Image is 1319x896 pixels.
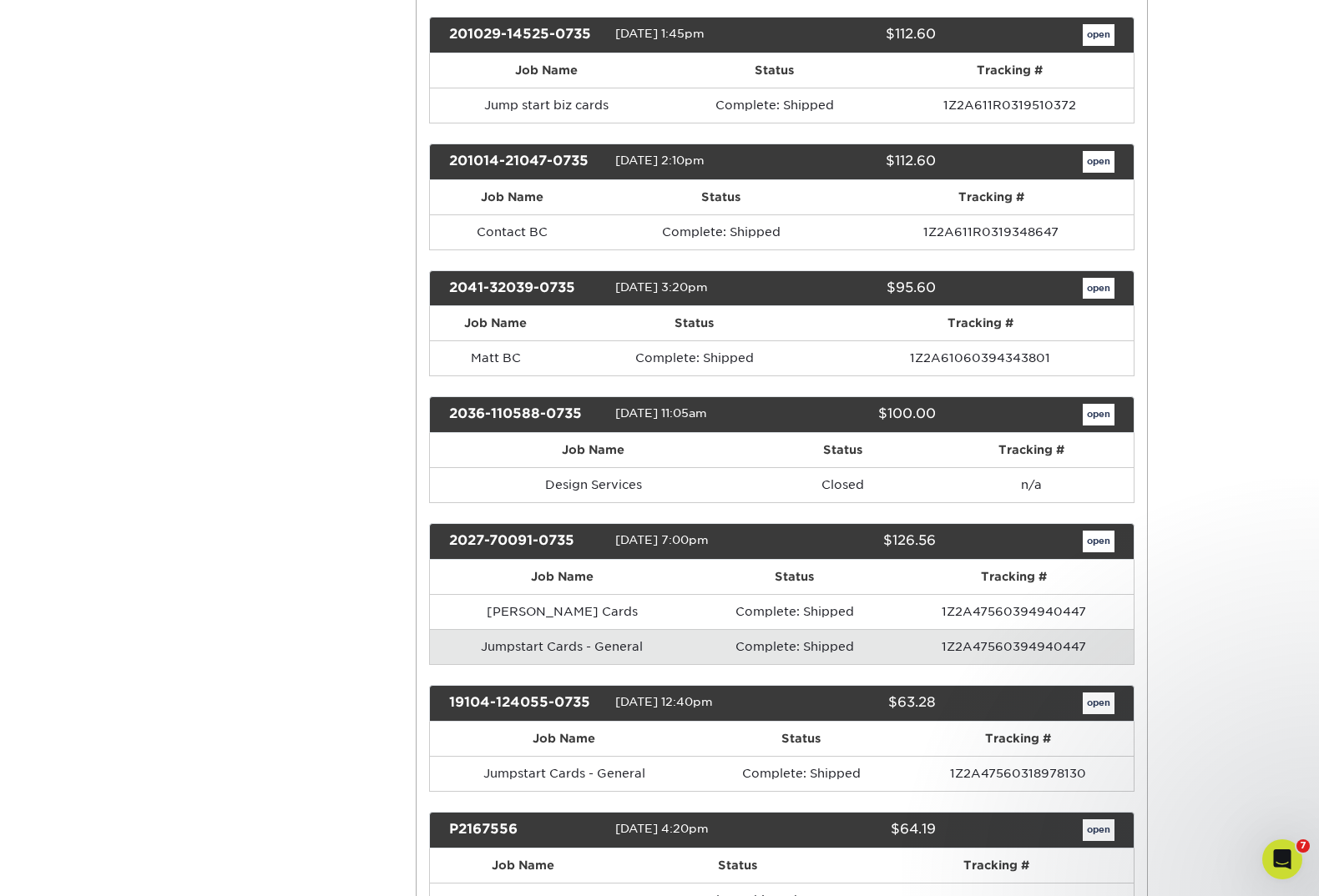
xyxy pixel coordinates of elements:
[903,722,1134,756] th: Tracking #
[437,24,615,46] div: 201029-14525-0735
[615,533,709,546] span: [DATE] 7:00pm
[594,214,848,249] td: Complete: Shipped
[615,154,705,167] span: [DATE] 2:10pm
[858,848,1134,883] th: Tracking #
[663,88,887,123] td: Complete: Shipped
[1083,404,1114,425] a: open
[769,278,948,300] div: $95.60
[594,180,848,214] th: Status
[699,756,902,791] td: Complete: Shipped
[769,531,948,552] div: $126.56
[769,404,948,425] div: $100.00
[437,404,615,425] div: 2036-110588-0735
[430,467,758,502] td: Design Services
[1083,24,1114,46] a: open
[895,629,1134,664] td: 1Z2A47560394940447
[848,180,1134,214] th: Tracking #
[695,594,895,629] td: Complete: Shipped
[826,306,1134,340] th: Tracking #
[895,594,1134,629] td: 1Z2A47560394940447
[430,306,563,340] th: Job Name
[430,848,618,883] th: Job Name
[430,180,594,214] th: Job Name
[663,53,887,88] th: Status
[826,340,1134,375] td: 1Z2A61060394343801
[887,53,1134,88] th: Tracking #
[430,340,563,375] td: Matt BC
[615,27,705,40] span: [DATE] 1:45pm
[562,340,826,375] td: Complete: Shipped
[430,560,695,594] th: Job Name
[1083,819,1114,841] a: open
[757,467,928,502] td: Closed
[928,467,1134,502] td: n/a
[757,433,928,467] th: Status
[430,629,695,664] td: Jumpstart Cards - General
[887,88,1134,123] td: 1Z2A611R0319510372
[1296,839,1310,853] span: 7
[699,722,902,756] th: Status
[1083,531,1114,552] a: open
[615,695,713,708] span: [DATE] 12:40pm
[430,722,700,756] th: Job Name
[430,433,758,467] th: Job Name
[1083,151,1114,173] a: open
[430,594,695,629] td: [PERSON_NAME] Cards
[928,433,1134,467] th: Tracking #
[437,278,615,300] div: 2041-32039-0735
[615,280,708,294] span: [DATE] 3:20pm
[903,756,1134,791] td: 1Z2A47560318978130
[695,560,895,594] th: Status
[895,560,1134,594] th: Tracking #
[430,88,664,123] td: Jump start biz cards
[769,151,948,173] div: $112.60
[430,53,664,88] th: Job Name
[617,848,858,883] th: Status
[437,819,615,841] div: P2167556
[1083,278,1114,300] a: open
[769,692,948,714] div: $63.28
[615,822,709,835] span: [DATE] 4:20pm
[437,151,615,173] div: 201014-21047-0735
[437,531,615,552] div: 2027-70091-0735
[695,629,895,664] td: Complete: Shipped
[1262,839,1302,879] iframe: Intercom live chat
[562,306,826,340] th: Status
[1083,692,1114,714] a: open
[615,407,707,420] span: [DATE] 11:05am
[430,756,700,791] td: Jumpstart Cards - General
[769,24,948,46] div: $112.60
[848,214,1134,249] td: 1Z2A611R0319348647
[437,692,615,714] div: 19104-124055-0735
[769,819,948,841] div: $64.19
[430,214,594,249] td: Contact BC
